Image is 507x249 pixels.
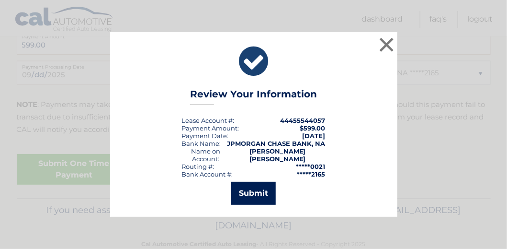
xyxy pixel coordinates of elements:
button: × [377,35,396,54]
span: [DATE] [303,132,326,140]
span: Payment Date [182,132,227,140]
div: Payment Amount: [182,124,239,132]
strong: JPMORGAN CHASE BANK, NA [227,140,326,147]
div: : [182,132,229,140]
div: Bank Name: [182,140,221,147]
strong: [PERSON_NAME] [PERSON_NAME] [249,147,306,163]
strong: 44455544057 [281,117,326,124]
span: $599.00 [300,124,326,132]
h3: Review Your Information [190,88,317,105]
div: Name on Account: [182,147,230,163]
button: Submit [231,182,276,205]
div: Bank Account #: [182,170,233,178]
div: Lease Account #: [182,117,235,124]
div: Routing #: [182,163,214,170]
